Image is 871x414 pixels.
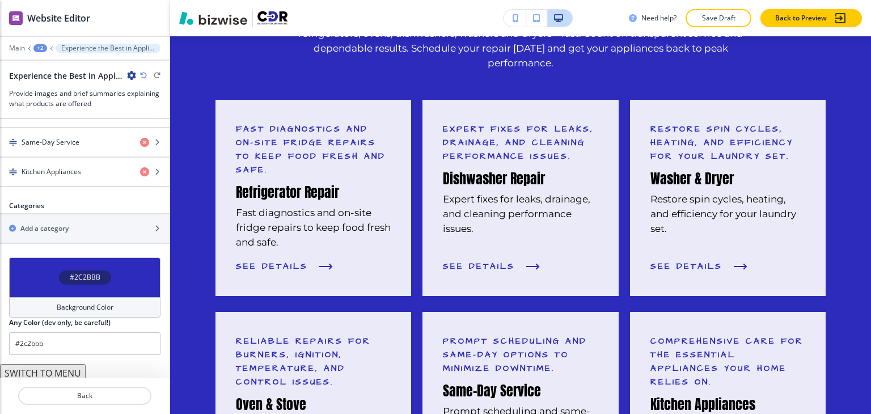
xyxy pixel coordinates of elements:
p: Prompt scheduling and same-day options to minimize downtime. [443,335,598,375]
img: Your Logo [257,11,288,25]
h2: Experience the Best in Appliance Repair Services [9,70,122,82]
h3: Provide images and brief summaries explaining what products are offered [9,88,160,109]
h6: Expert fixes for leaks, drainage, and cleaning performance issues. [443,192,598,250]
button: Save Draft [686,9,751,27]
h5: Refrigerator Repair [236,184,339,201]
p: Save Draft [700,13,737,23]
span: See Details [650,260,722,273]
p: Back [19,391,150,401]
h3: Need help? [641,13,676,23]
h2: Website Editor [27,11,90,25]
h2: Any Color (dev only, be careful!) [9,318,111,328]
h2: Add a category [20,223,69,234]
p: Restore spin cycles, heating, and efficiency for your laundry set. [650,122,805,163]
img: Drag [9,138,17,146]
h6: Need quick, reliable appliance repair for your home or business? Our expert techs fix refrigerato... [292,11,750,70]
img: editor icon [9,11,23,25]
button: Back to Preview [760,9,862,27]
h6: Restore spin cycles, heating, and efficiency for your laundry set. [650,192,805,250]
p: Reliable repairs for burners, ignition, temperature, and control issues. [236,335,391,389]
p: Back to Preview [775,13,827,23]
p: Fast diagnostics and on-site fridge repairs to keep food fresh and safe. [236,122,391,177]
p: Expert fixes for leaks, drainage, and cleaning performance issues. [443,122,598,163]
img: Drag [9,168,17,176]
button: See Details [650,260,747,273]
h5: Oven & Stove [236,396,306,413]
p: Comprehensive care for the essential appliances your home relies on. [650,335,805,389]
h2: Categories [9,201,44,211]
img: Bizwise Logo [179,11,247,25]
h4: Background Color [57,302,113,312]
span: See Details [443,260,515,273]
button: See Details [443,260,540,273]
button: #2C2BBBBackground Color [9,257,160,318]
button: Back [18,387,151,405]
button: +2 [33,44,47,52]
button: See Details [236,260,333,273]
h5: Washer & Dryer [650,170,734,187]
p: Experience the Best in Appliance Repair Services [61,44,155,52]
button: Experience the Best in Appliance Repair Services [56,44,160,53]
h5: Dishwasher Repair [443,170,545,187]
button: Main [9,44,25,52]
span: See Details [236,260,308,273]
h5: Kitchen Appliances [650,396,755,413]
h4: Same-Day Service [22,137,79,147]
h5: Same-Day Service [443,382,541,399]
h4: Kitchen Appliances [22,167,81,177]
h4: #2C2BBB [70,272,100,282]
h6: Fast diagnostics and on-site fridge repairs to keep food fresh and safe. [236,205,391,250]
